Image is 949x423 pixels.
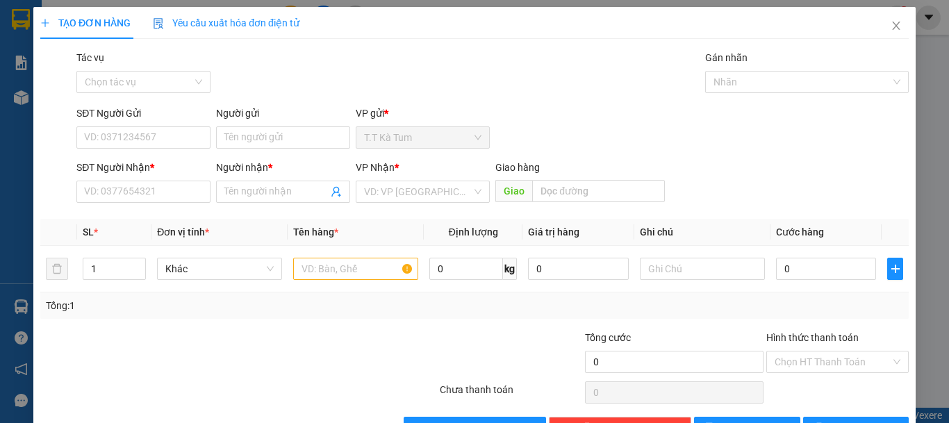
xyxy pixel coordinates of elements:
[133,12,245,28] div: An Sương
[331,186,342,197] span: user-add
[12,98,245,133] div: Tên hàng: PHỤ THU HÀNH LÍ ( : 1 )
[888,263,902,274] span: plus
[503,258,517,280] span: kg
[46,298,368,313] div: Tổng: 1
[76,160,211,175] div: SĐT Người Nhận
[528,226,579,238] span: Giá trị hàng
[364,127,481,148] span: T.T Kà Tum
[12,12,123,28] div: T.T Kà Tum
[46,258,68,280] button: delete
[12,45,123,65] div: 0000000000
[776,226,824,238] span: Cước hàng
[12,13,33,28] span: Gửi:
[157,226,209,238] span: Đơn vị tính
[76,52,104,63] label: Tác vụ
[705,52,748,63] label: Gán nhãn
[293,258,418,280] input: VD: Bàn, Ghế
[877,7,916,46] button: Close
[640,258,765,280] input: Ghi Chú
[40,17,131,28] span: TẠO ĐƠN HÀNG
[766,332,859,343] label: Hình thức thanh toán
[133,45,245,65] div: 0000000000
[133,13,166,28] span: Nhận:
[356,106,490,121] div: VP gửi
[165,258,274,279] span: Khác
[10,74,32,89] span: CR :
[83,226,94,238] span: SL
[153,18,164,29] img: icon
[133,28,245,45] div: KHÁCH
[585,332,631,343] span: Tổng cước
[40,18,50,28] span: plus
[634,219,770,246] th: Ghi chú
[153,17,299,28] span: Yêu cầu xuất hóa đơn điện tử
[532,180,664,202] input: Dọc đường
[12,28,123,45] div: KHÁCH
[216,160,350,175] div: Người nhận
[76,106,211,121] div: SĐT Người Gửi
[448,226,497,238] span: Định lượng
[891,20,902,31] span: close
[495,180,532,202] span: Giao
[10,73,125,90] div: 40.000
[438,382,584,406] div: Chưa thanh toán
[528,258,628,280] input: 0
[216,106,350,121] div: Người gửi
[887,258,903,280] button: plus
[293,226,338,238] span: Tên hàng
[356,162,395,173] span: VP Nhận
[495,162,540,173] span: Giao hàng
